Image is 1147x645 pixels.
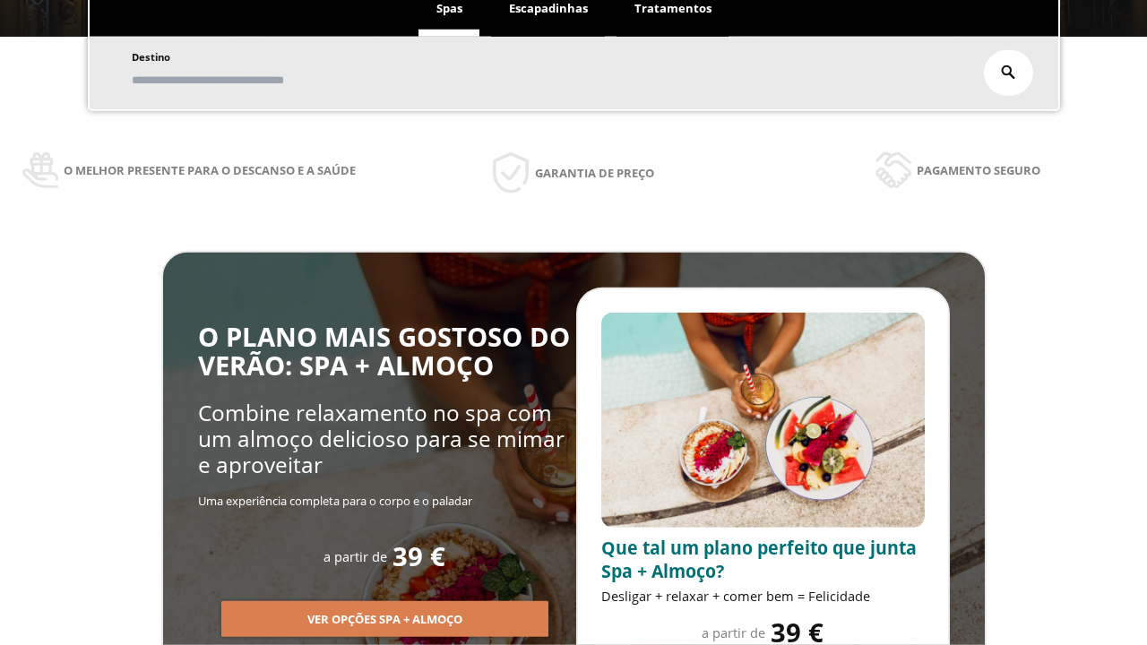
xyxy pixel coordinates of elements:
span: Combine relaxamento no spa com um almoço delicioso para se mimar e aproveitar [198,398,565,480]
span: a partir de [702,623,765,641]
span: 39 € [392,542,445,572]
span: Que tal um plano perfeito que junta Spa + Almoço? [601,536,917,583]
button: Ver opções Spa + Almoço [221,601,548,637]
span: Destino [132,50,170,64]
span: O PLANO MAIS GOSTOSO DO VERÃO: SPA + ALMOÇO [198,319,570,384]
span: a partir de [323,547,387,565]
span: Garantia de preço [535,163,654,183]
span: Uma experiência completa para o corpo e o paladar [198,493,472,509]
span: Pagamento seguro [917,160,1040,180]
span: Desligar + relaxar + comer bem = Felicidade [601,587,870,605]
a: Ver opções Spa + Almoço [221,611,548,627]
span: Ver opções Spa + Almoço [307,611,462,629]
img: promo-sprunch.ElVl7oUD.webp [601,313,925,529]
span: O melhor presente para o descanso e a saúde [64,160,356,180]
